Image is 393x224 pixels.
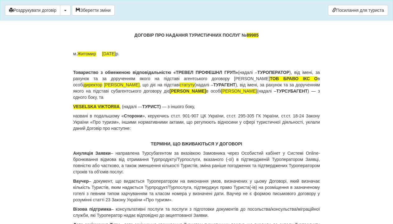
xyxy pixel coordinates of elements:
[73,179,89,184] b: Ваучер
[73,69,320,100] p: (надалі – ), від імені, за рахунок та за дорученням якого на підставі агентського договору [PERSO...
[73,141,320,147] p: ТЕРМІНИ, ЩО ВЖИВАЮТЬСЯ У ДОГОВОРІ
[180,82,195,87] span: статуту
[73,178,320,203] p: – документ, що видається Туроператором на виконання умов, визначених у цьому Договорі, який визна...
[328,5,388,16] a: Посилання для туриста
[169,89,206,94] span: [PERSON_NAME]
[213,82,235,87] b: ТУРАГЕНТ
[142,104,161,109] b: ТУРИСТ)
[270,76,317,81] span: ТОВ БРАВО ІКС О
[73,104,119,109] span: VESELSKA VIKTORIIA
[73,206,320,218] p: – консультативні послуги та послуги з підготовки документів до посольства/консульства/міграційної...
[102,51,116,56] span: [DATE]
[276,89,307,94] b: ТУРСУБАГЕНТ
[73,51,320,57] p: м. р.
[73,113,320,131] p: названі в подальшому « », керуючись ст.ст. 901-907 ЦК України, ст.ст. 295-305 ГК України, ст.ст. ...
[257,70,289,75] b: ТУРОПЕРАТОР
[84,82,102,87] span: директор
[221,89,257,94] span: [PERSON_NAME]
[73,151,111,156] b: Ануляція Заявки
[134,33,259,38] b: ДОГОВІР ПРО НАДАННЯ ТУРИСТИЧНИХ ПОСЛУГ №
[104,82,140,87] span: [PERSON_NAME]
[72,5,115,16] button: Зберегти зміни
[77,51,96,56] span: Житомир
[73,103,320,110] p: , (надалі — — з іншого боку,
[124,113,142,118] b: Сторони
[5,5,60,16] button: Роздрукувати договір
[73,150,320,175] p: – направлена Турсубагентом за вказівкою Замовника через Особистий кабінет у Системі Online-бронюв...
[73,70,238,75] b: Товариство з обмеженою відповідальністю «ТРЕВЕЛ ПРОФЕШНЛ ГРУП»
[247,33,259,38] span: 89985
[73,207,111,212] b: Візова підтримка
